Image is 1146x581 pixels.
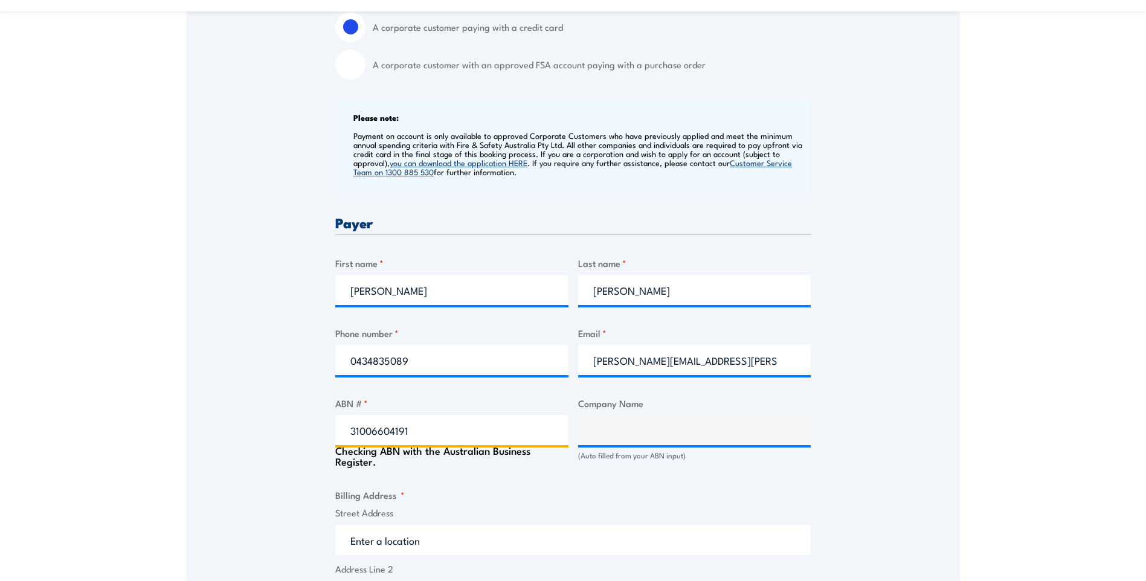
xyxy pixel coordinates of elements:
[390,157,527,168] a: you can download the application HERE
[353,157,792,177] a: Customer Service Team on 1300 885 530
[335,396,568,410] label: ABN #
[373,12,811,42] label: A corporate customer paying with a credit card
[335,445,568,467] div: Checking ABN with the Australian Business Register.
[578,450,811,461] div: (Auto filled from your ABN input)
[335,562,811,576] label: Address Line 2
[578,396,811,410] label: Company Name
[578,326,811,340] label: Email
[373,50,811,80] label: A corporate customer with an approved FSA account paying with a purchase order
[578,256,811,270] label: Last name
[335,216,811,230] h3: Payer
[335,506,811,520] label: Street Address
[335,525,811,555] input: Enter a location
[335,256,568,270] label: First name
[335,488,405,502] legend: Billing Address
[335,326,568,340] label: Phone number
[353,111,399,123] b: Please note:
[353,131,808,176] p: Payment on account is only available to approved Corporate Customers who have previously applied ...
